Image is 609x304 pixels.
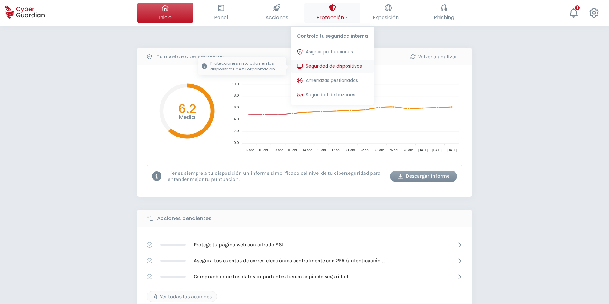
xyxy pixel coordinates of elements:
button: Seguridad de dispositivosProtecciones instaladas en los dispositivos de tu organización. [291,60,374,73]
span: Exposición [373,13,404,21]
div: Descargar informe [395,172,452,180]
tspan: 08 abr [274,148,283,152]
tspan: 06 abr [245,148,254,152]
span: Amenazas gestionadas [306,77,358,84]
tspan: 17 abr [332,148,341,152]
tspan: [DATE] [447,148,457,152]
tspan: 21 abr [346,148,355,152]
tspan: 07 abr [259,148,268,152]
tspan: 09 abr [288,148,297,152]
div: Volver a analizar [405,53,462,61]
tspan: 2.0 [234,129,239,133]
span: Protección [316,13,349,21]
span: Seguridad de dispositivos [306,63,362,70]
tspan: 6.0 [234,105,239,109]
span: Acciones [265,13,288,21]
button: Amenazas gestionadas [291,74,374,87]
tspan: 14 abr [303,148,312,152]
button: ProtecciónControla tu seguridad internaAsignar proteccionesSeguridad de dispositivosProtecciones ... [304,3,360,23]
span: Seguridad de buzones [306,92,355,98]
tspan: 8.0 [234,93,239,97]
button: Descargar informe [390,171,457,182]
tspan: 0.0 [234,141,239,145]
tspan: 4.0 [234,117,239,121]
div: Ver todas las acciones [152,293,212,300]
tspan: 23 abr [375,148,384,152]
button: Exposición [360,3,416,23]
button: Seguridad de buzones [291,89,374,101]
span: Asignar protecciones [306,48,353,55]
tspan: 15 abr [317,148,326,152]
p: Protege tu página web con cifrado SSL [194,241,284,248]
p: Controla tu seguridad interna [291,27,374,42]
button: Panel [193,3,249,23]
b: Acciones pendientes [157,215,211,222]
button: Ver todas las acciones [147,291,217,302]
button: Phishing [416,3,472,23]
span: Inicio [159,13,172,21]
p: Tienes siempre a tu disposición un informe simplificado del nivel de tu ciberseguridad para enten... [168,170,385,182]
tspan: 28 abr [404,148,413,152]
p: Protecciones instaladas en los dispositivos de tu organización. [210,61,283,72]
b: Tu nivel de ciberseguridad [156,53,225,61]
tspan: [DATE] [432,148,442,152]
span: Phishing [434,13,454,21]
tspan: 22 abr [360,148,369,152]
button: Volver a analizar [400,51,467,62]
button: Inicio [137,3,193,23]
p: Asegura tus cuentas de correo electrónico centralmente con 2FA (autenticación [PERSON_NAME] factor) [194,257,385,264]
tspan: [DATE] [418,148,428,152]
span: Panel [214,13,228,21]
button: Asignar protecciones [291,46,374,58]
p: Comprueba que tus datos importantes tienen copia de seguridad [194,273,348,280]
tspan: 10.0 [232,82,239,86]
button: Acciones [249,3,304,23]
tspan: 26 abr [389,148,398,152]
div: 1 [575,5,580,10]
